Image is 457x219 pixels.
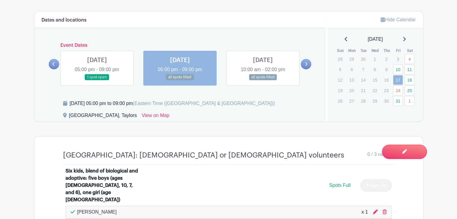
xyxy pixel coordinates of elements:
[77,208,117,216] p: [PERSON_NAME]
[367,151,394,158] span: 0 / 3 needed
[404,64,414,74] a: 11
[404,85,414,95] a: 25
[358,65,368,74] p: 7
[335,96,345,106] p: 26
[358,86,368,95] p: 21
[358,48,370,54] th: Tue
[381,54,391,64] p: 2
[346,48,358,54] th: Mon
[393,75,403,85] a: 17
[347,86,357,95] p: 20
[404,48,416,54] th: Sat
[381,65,391,74] p: 9
[381,17,416,22] a: Hide Calendar
[381,75,391,85] p: 16
[381,48,393,54] th: Thu
[361,208,368,216] div: x 1
[404,96,414,106] a: 1
[393,96,403,106] a: 31
[370,96,380,106] p: 29
[393,48,404,54] th: Fri
[393,85,403,95] a: 24
[370,75,380,85] p: 15
[381,96,391,106] p: 30
[69,112,137,121] div: [GEOGRAPHIC_DATA], Taylors
[329,183,350,188] span: Spots Full
[404,54,414,64] a: 4
[370,48,381,54] th: Wed
[59,43,301,48] h6: Event Dates
[358,75,368,85] p: 14
[142,112,169,121] a: View on Map
[335,86,345,95] p: 19
[347,54,357,64] p: 29
[133,101,275,106] span: (Eastern Time ([GEOGRAPHIC_DATA] & [GEOGRAPHIC_DATA]))
[347,75,357,85] p: 13
[370,65,380,74] p: 8
[335,75,345,85] p: 12
[347,96,357,106] p: 27
[335,54,345,64] p: 28
[335,48,346,54] th: Sun
[393,54,403,64] p: 3
[63,151,344,160] h4: [GEOGRAPHIC_DATA]: [DEMOGRAPHIC_DATA] or [DEMOGRAPHIC_DATA] volunteers
[370,54,380,64] p: 1
[368,36,383,43] span: [DATE]
[370,86,380,95] p: 22
[358,96,368,106] p: 28
[393,64,403,74] a: 10
[404,75,414,85] a: 18
[335,65,345,74] p: 5
[347,65,357,74] p: 6
[381,86,391,95] p: 23
[70,100,275,107] div: [DATE] 05:00 pm to 09:00 pm
[66,167,140,203] div: Six kids, blend of biological and adoptive: five boys (ages [DEMOGRAPHIC_DATA], 10, 7, and 6), on...
[41,17,87,23] h6: Dates and locations
[358,54,368,64] p: 30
